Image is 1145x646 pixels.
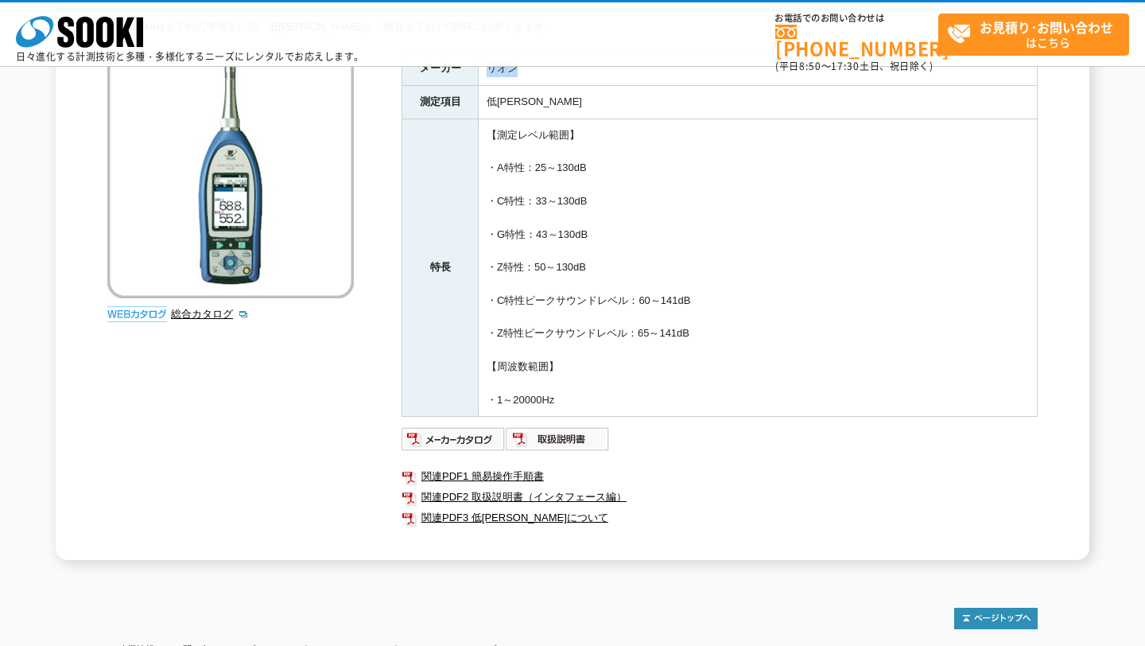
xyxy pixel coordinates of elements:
p: 日々進化する計測技術と多種・多様化するニーズにレンタルでお応えします。 [16,52,364,61]
span: 8:50 [799,59,821,73]
th: 特長 [402,119,479,417]
a: 関連PDF2 取扱説明書（インタフェース編） [402,487,1038,508]
span: (平日 ～ 土日、祝日除く) [775,59,933,73]
span: はこちら [947,14,1128,54]
a: 関連PDF1 簡易操作手順書 [402,466,1038,487]
a: 総合カタログ [171,308,249,320]
a: 関連PDF3 低[PERSON_NAME]について [402,508,1038,528]
img: メーカーカタログ [402,426,506,452]
a: メーカーカタログ [402,438,506,449]
th: 測定項目 [402,85,479,119]
a: 取扱説明書 [506,438,610,449]
img: 精密騒音計 NL-62(オクターブ分析機能付) [107,52,354,298]
img: 取扱説明書 [506,426,610,452]
img: トップページへ [954,608,1038,629]
a: [PHONE_NUMBER] [775,25,938,57]
img: webカタログ [107,306,167,322]
a: お見積り･お問い合わせはこちら [938,14,1129,56]
span: 17:30 [831,59,860,73]
td: 【測定レベル範囲】 ・A特性：25～130dB ・C特性：33～130dB ・G特性：43～130dB ・Z特性：50～130dB ・C特性ピークサウンドレベル：60～141dB ・Z特性ピーク... [479,119,1038,417]
strong: お見積り･お問い合わせ [980,18,1113,37]
span: お電話でのお問い合わせは [775,14,938,23]
td: 低[PERSON_NAME] [479,85,1038,119]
